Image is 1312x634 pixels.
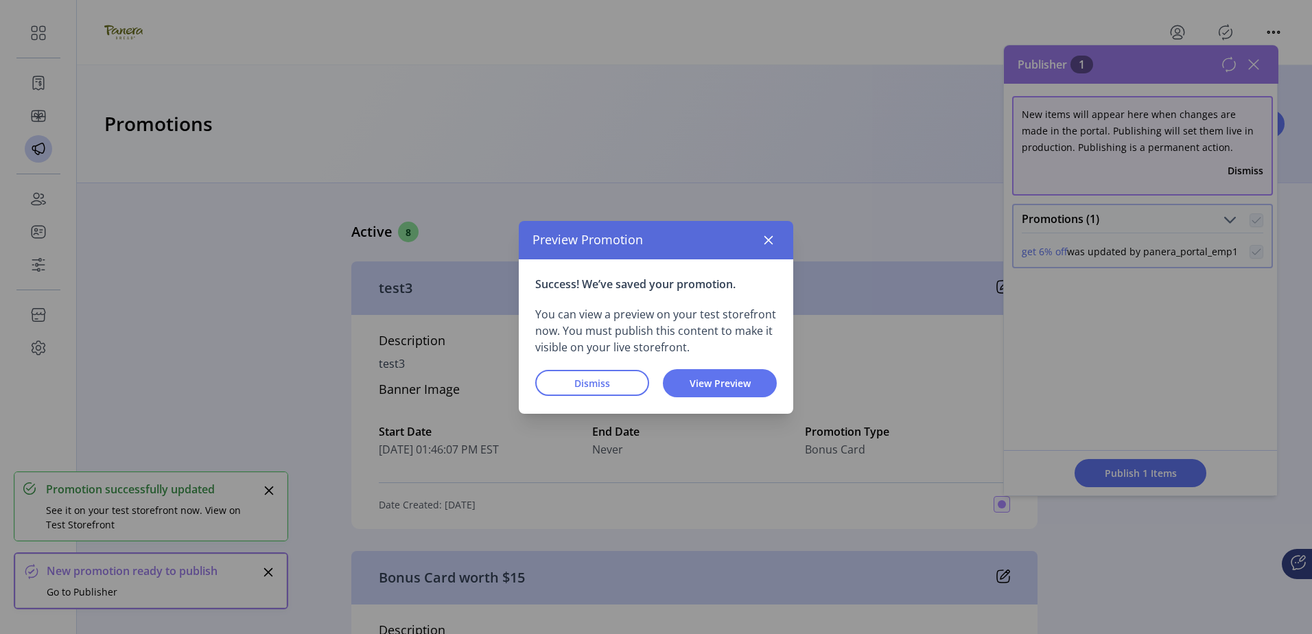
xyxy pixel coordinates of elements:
span: Preview Promotion [532,231,643,249]
p: You can view a preview on your test storefront now. You must publish this content to make it visi... [535,306,777,355]
span: View Preview [681,376,759,390]
button: View Preview [663,369,777,397]
span: Dismiss [553,376,631,390]
p: Success! We’ve saved your promotion. [535,276,777,292]
button: Dismiss [535,370,649,396]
